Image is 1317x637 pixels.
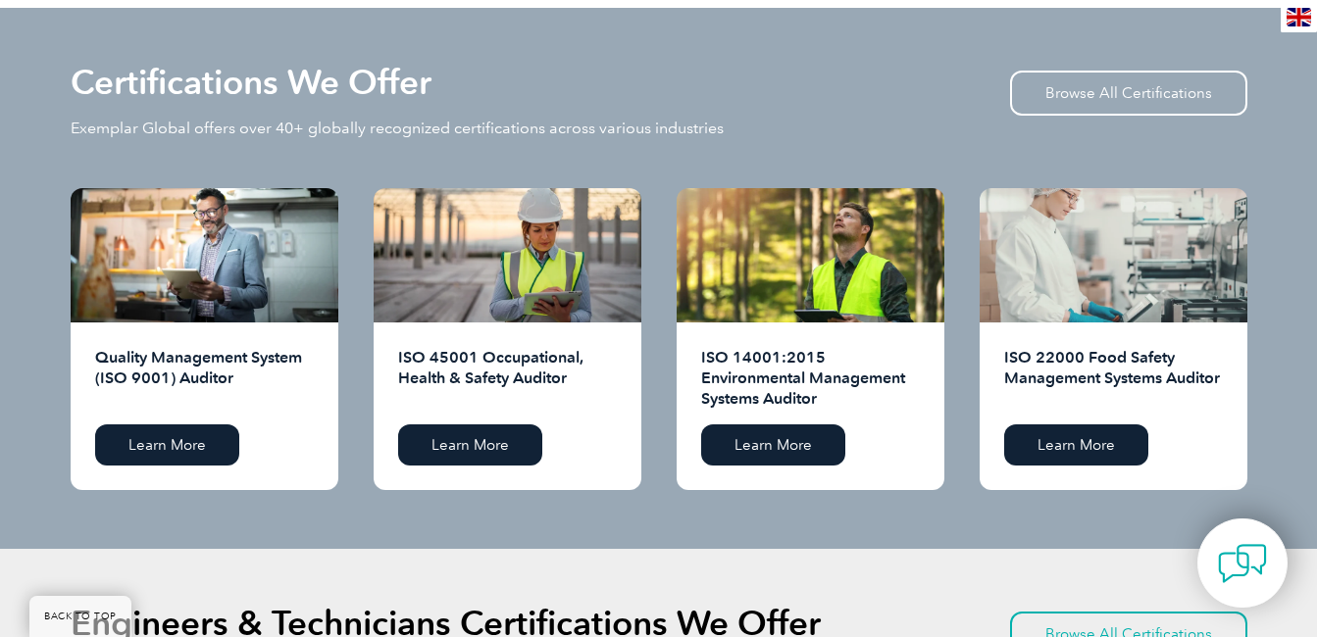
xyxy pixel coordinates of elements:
h2: ISO 14001:2015 Environmental Management Systems Auditor [701,347,920,410]
h2: ISO 45001 Occupational, Health & Safety Auditor [398,347,617,410]
h2: ISO 22000 Food Safety Management Systems Auditor [1004,347,1223,410]
a: Learn More [1004,424,1148,465]
img: en [1287,8,1311,26]
img: contact-chat.png [1218,539,1267,588]
a: BACK TO TOP [29,596,131,637]
a: Learn More [95,424,239,465]
a: Learn More [701,424,845,465]
h2: Certifications We Offer [71,67,431,98]
a: Browse All Certifications [1010,71,1247,116]
h2: Quality Management System (ISO 9001) Auditor [95,347,314,410]
p: Exemplar Global offers over 40+ globally recognized certifications across various industries [71,118,724,139]
a: Learn More [398,424,542,465]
